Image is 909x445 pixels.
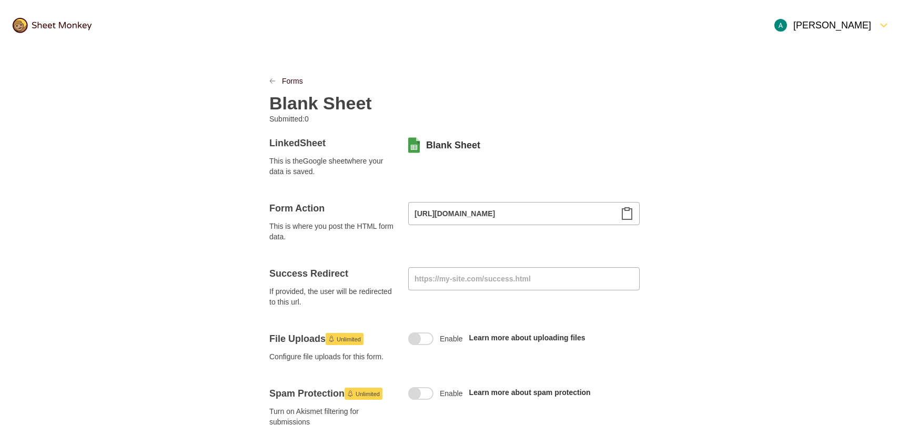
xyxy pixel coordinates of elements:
[768,13,896,38] button: Open Menu
[469,388,591,397] a: Learn more about spam protection
[269,351,396,362] span: Configure file uploads for this form.
[347,390,353,397] svg: Launch
[269,406,396,427] span: Turn on Akismet filtering for submissions
[469,333,585,342] a: Learn more about uploading files
[269,221,396,242] span: This is where you post the HTML form data.
[356,388,380,400] span: Unlimited
[440,388,463,399] span: Enable
[328,336,335,342] svg: Launch
[269,267,396,280] h4: Success Redirect
[269,332,396,345] h4: File Uploads
[877,19,890,32] svg: FormDown
[269,202,396,215] h4: Form Action
[269,137,396,149] h4: Linked Sheet
[337,333,361,346] span: Unlimited
[408,267,640,290] input: https://my-site.com/success.html
[282,76,303,86] a: Forms
[621,207,633,220] svg: Clipboard
[440,333,463,344] span: Enable
[269,286,396,307] span: If provided, the user will be redirected to this url.
[269,78,276,84] svg: LinkPrevious
[269,156,396,177] span: This is the Google sheet where your data is saved.
[269,114,446,124] p: Submitted: 0
[269,387,396,400] h4: Spam Protection
[426,139,480,151] a: Blank Sheet
[269,93,372,114] h2: Blank Sheet
[774,19,871,32] div: [PERSON_NAME]
[13,18,92,33] img: logo@2x.png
